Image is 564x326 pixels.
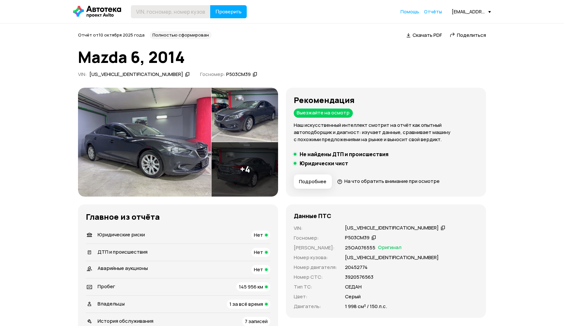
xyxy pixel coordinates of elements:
[254,266,263,273] span: Нет
[294,283,337,290] p: Тип ТС :
[98,318,153,324] span: История обслуживания
[254,249,263,256] span: Нет
[200,71,225,78] span: Госномер:
[345,254,439,261] p: [US_VEHICLE_IDENTIFICATION_NUMBER]
[345,274,373,281] p: 3920576563
[78,32,145,38] span: Отчёт от 10 октября 2025 года
[450,32,486,38] a: Поделиться
[294,244,337,251] p: [PERSON_NAME] :
[400,8,419,15] a: Помощь
[294,109,353,118] div: Выезжайте на осмотр
[299,178,326,185] span: Подробнее
[345,283,362,290] p: СЕДАН
[294,174,332,189] button: Подробнее
[345,234,369,241] div: Р503СМ39
[78,71,87,78] span: VIN :
[413,32,442,38] span: Скачать PDF
[89,71,183,78] div: [US_VEHICLE_IDENTIFICATION_NUMBER]
[406,32,442,38] a: Скачать PDF
[344,178,440,185] span: На что обратить внимание при осмотре
[457,32,486,38] span: Поделиться
[294,264,337,271] p: Номер двигателя :
[300,151,388,157] h5: Не найдены ДТП и происшествия
[254,231,263,238] span: Нет
[345,264,368,271] p: 20452774
[345,293,361,300] p: Серый
[294,96,478,105] h3: Рекомендация
[294,234,337,242] p: Госномер :
[294,254,337,261] p: Номер кузова :
[294,303,337,310] p: Двигатель :
[229,301,263,307] span: 1 за всё время
[215,9,242,14] span: Проверить
[294,274,337,281] p: Номер СТС :
[345,244,375,251] p: 25ОА076555
[98,300,125,307] span: Владельцы
[294,225,337,232] p: VIN :
[210,5,247,18] button: Проверить
[226,71,251,78] div: Р503СМ39
[98,248,148,255] span: ДТП и происшествия
[86,212,270,221] h3: Главное из отчёта
[239,283,263,290] span: 145 956 км
[131,5,211,18] input: VIN, госномер, номер кузова
[78,48,486,66] h1: Mazda 6, 2014
[300,160,348,167] h5: Юридически чист
[337,178,440,185] a: На что обратить внимание при осмотре
[98,265,148,272] span: Аварийные аукционы
[378,244,401,251] span: Оригинал
[294,293,337,300] p: Цвет :
[98,283,115,290] span: Пробег
[294,122,478,143] p: Наш искусственный интеллект смотрит на отчёт как опытный автоподборщик и диагност: изучает данные...
[245,318,268,325] span: 7 записей
[150,31,211,39] div: Полностью сформирован
[345,225,439,231] div: [US_VEHICLE_IDENTIFICATION_NUMBER]
[345,303,387,310] p: 1 998 см³ / 150 л.с.
[294,212,331,219] h4: Данные ПТС
[452,8,491,15] div: [EMAIL_ADDRESS][DOMAIN_NAME]
[98,231,145,238] span: Юридические риски
[424,8,442,15] a: Отчёты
